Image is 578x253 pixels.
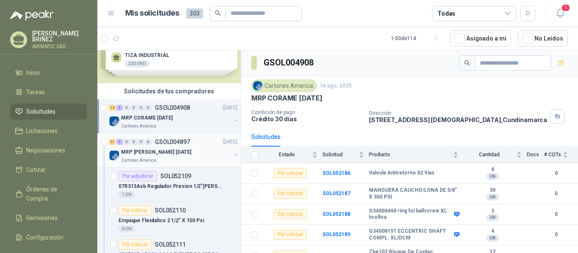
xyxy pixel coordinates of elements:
[186,8,203,19] span: 303
[251,94,322,103] p: MRP CORAME [DATE]
[369,116,547,123] p: [STREET_ADDRESS] [DEMOGRAPHIC_DATA] , Cundinamarca
[118,226,135,232] div: 6 UN
[251,79,317,92] div: Cartones America
[274,230,307,240] div: Por cotizar
[463,152,515,158] span: Cantidad
[322,152,357,158] span: Solicitud
[10,181,87,207] a: Órdenes de Compra
[544,210,568,218] b: 0
[138,105,144,111] div: 0
[145,105,151,111] div: 0
[544,152,561,158] span: # COTs
[138,139,144,145] div: 0
[26,68,40,77] span: Inicio
[118,239,151,250] div: Por cotizar
[322,190,350,196] a: SOL052187
[97,202,241,236] a: Por cotizarSOL052110Empaque Flexitalico 2 1/2" X 150 Psi6 UN
[464,60,470,66] span: search
[118,205,151,215] div: Por cotizar
[263,152,311,158] span: Estado
[121,148,191,156] p: MRP [PERSON_NAME] [DATE]
[10,10,53,20] img: Logo peakr
[118,191,135,198] div: 1 UN
[561,4,570,12] span: 1
[118,171,157,181] div: Por adjudicar
[553,6,568,21] button: 1
[109,150,119,161] img: Company Logo
[121,123,156,130] p: Cartones America
[26,107,55,116] span: Solicitudes
[264,56,315,69] h3: GSOL004908
[26,146,65,155] span: Negociaciones
[10,229,87,245] a: Configuración
[369,110,547,116] p: Dirección
[10,162,87,178] a: Cotizar
[322,231,350,237] a: SOL052189
[438,9,455,18] div: Todas
[486,214,499,221] div: UN
[109,116,119,126] img: Company Logo
[274,189,307,199] div: Por cotizar
[10,84,87,100] a: Tareas
[10,210,87,226] a: Remisiones
[155,207,186,213] p: SOL052110
[369,152,451,158] span: Producto
[322,211,350,217] a: SOL052188
[124,139,130,145] div: 0
[463,147,527,163] th: Cantidad
[131,139,137,145] div: 0
[251,115,362,122] p: Crédito 30 días
[544,169,568,177] b: 0
[116,139,123,145] div: 1
[131,105,137,111] div: 0
[391,32,443,45] div: 1 - 50 de 114
[544,190,568,198] b: 0
[253,81,262,90] img: Company Logo
[463,208,522,215] b: 3
[10,142,87,158] a: Negociaciones
[320,82,352,90] p: 14 ago, 2025
[145,139,151,145] div: 0
[26,185,79,203] span: Órdenes de Compra
[26,126,58,136] span: Licitaciones
[463,228,522,235] b: 4
[10,65,87,81] a: Inicio
[274,209,307,219] div: Por cotizar
[97,83,241,99] div: Solicitudes de tus compradores
[109,105,116,111] div: 14
[26,87,45,97] span: Tareas
[10,103,87,120] a: Solicitudes
[527,147,544,163] th: Docs
[369,187,458,200] b: MANGUERA CAUCHO/LONA DE 5/8" X 300 PSI
[10,123,87,139] a: Licitaciones
[322,170,350,176] b: SOL052186
[322,147,369,163] th: Solicitud
[155,139,190,145] p: GSOL004897
[369,208,452,221] b: G34006460 ring fol ballscrew XL toolhra
[486,235,499,242] div: UN
[121,157,156,164] p: Cartones America
[544,147,578,163] th: # COTs
[263,147,322,163] th: Estado
[215,10,221,16] span: search
[155,242,186,248] p: SOL052111
[486,194,499,201] div: UN
[26,233,63,242] span: Configuración
[109,139,116,145] div: 31
[369,228,452,241] b: G34008151 ECCENTRIC SHAFT COMPL. XL/DCM
[450,30,511,46] button: Asignado a mi
[369,170,435,177] b: Valvula Antiretorno 02 Vias
[160,173,191,179] p: SOL052109
[32,30,87,42] p: [PERSON_NAME] BRIÑEZ
[463,166,522,173] b: 6
[223,138,237,146] p: [DATE]
[121,114,173,122] p: MRP CORAME [DATE]
[118,217,204,225] p: Empaque Flexitalico 2 1/2" X 150 Psi
[251,132,281,141] div: Solicitudes
[155,105,190,111] p: GSOL004908
[125,7,179,19] h1: Mis solicitudes
[223,104,237,112] p: [DATE]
